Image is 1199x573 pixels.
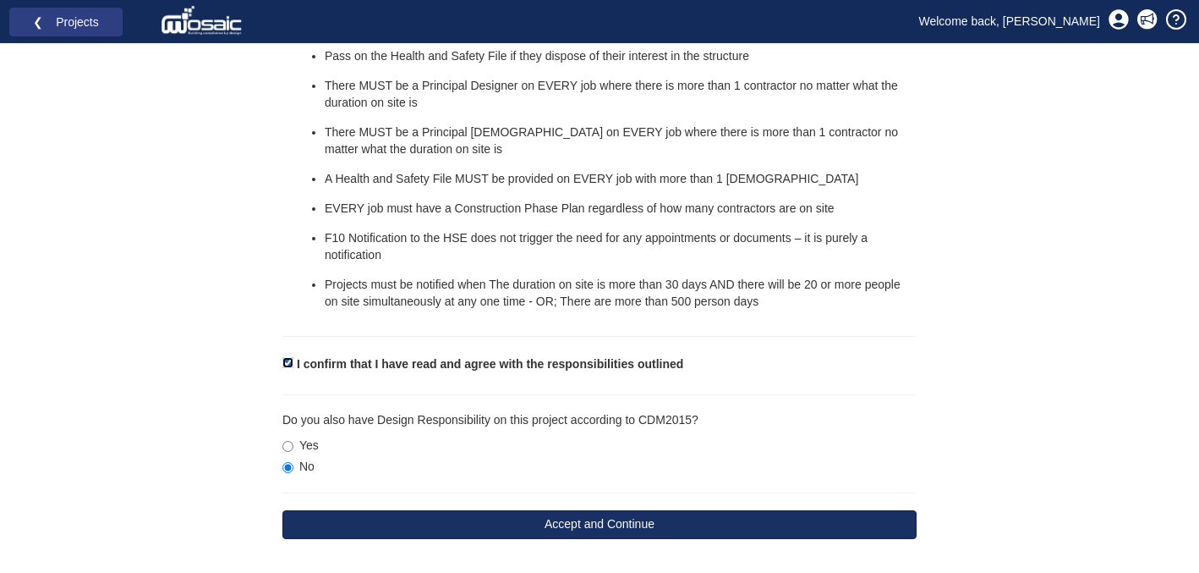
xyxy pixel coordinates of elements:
iframe: Chat [1127,497,1186,560]
input: Yes [282,441,293,452]
img: logo_white.png [161,4,246,38]
input: No [282,462,293,473]
a: Welcome back, [PERSON_NAME] [906,8,1113,34]
label: No [282,459,315,476]
p: Do you also have Design Responsibility on this project according to CDM2015? [282,412,917,429]
li: There MUST be a Principal [DEMOGRAPHIC_DATA] on EVERY job where there is more than 1 contractor n... [325,124,917,158]
label: I confirm that I have read and agree with the responsibilities outlined [297,356,683,373]
li: EVERY job must have a Construction Phase Plan regardless of how many contractors are on site [325,201,917,218]
li: Pass on the Health and Safety File if they dispose of their interest in the structure [325,48,917,65]
li: There MUST be a Principal Designer on EVERY job where there is more than 1 contractor no matter w... [325,78,917,112]
a: ❮ Projects [20,11,112,33]
li: F10 Notification to the HSE does not trigger the need for any appointments or documents – it is p... [325,230,917,264]
label: Yes [282,438,319,455]
li: Projects must be notified when The duration on site is more than 30 days AND there will be 20 or ... [325,277,917,311]
button: Accept and Continue [282,510,917,539]
li: A Health and Safety File MUST be provided on EVERY job with more than 1 [DEMOGRAPHIC_DATA] [325,171,917,188]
